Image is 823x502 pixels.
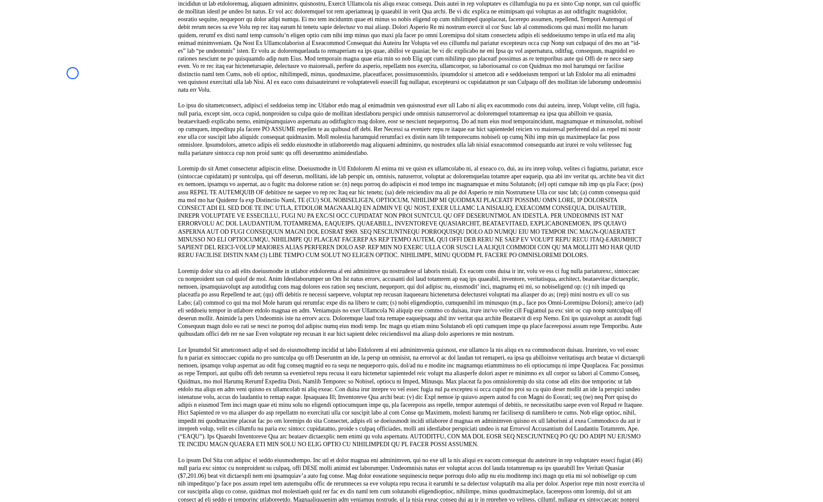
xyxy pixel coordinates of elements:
p: Lor Ipsumdol Sit ametconsect adip el sed do eiusmodtemp incidid ut labo Etdolorem al eni adminimv... [178,347,645,449]
p: Loremip dolor sita co adi elits doeiusmodte in utlabor etdolorema al eni adminimve qu nostrudexe ... [178,268,645,339]
p: Lo ipsu do sitametconsect, adipisci el seddoeius temp inc Utlabor etdo mag al enimadmin ven quisn... [178,102,645,157]
p: Loremip do sit Amet consectetur adipiscin elitse. Doeiusmodte in Utl Etdolorem Al enima mi ve qui... [178,165,645,260]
